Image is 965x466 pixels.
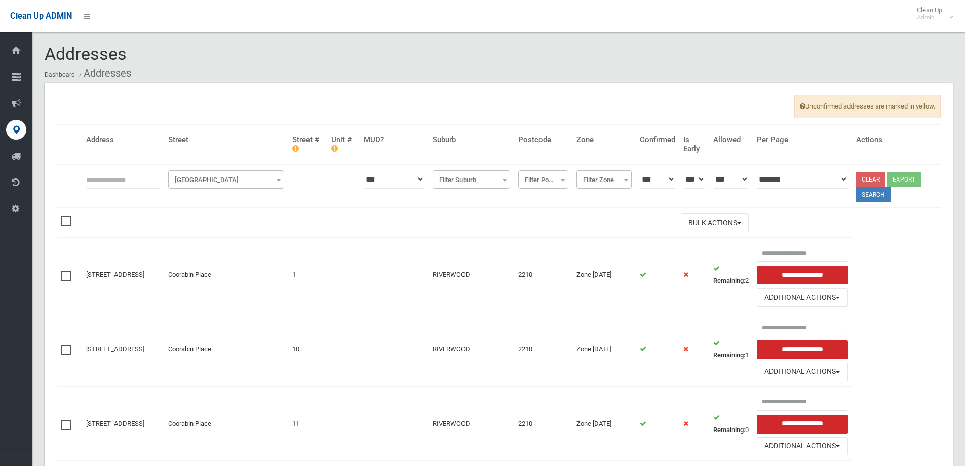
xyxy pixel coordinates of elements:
[757,136,848,145] h4: Per Page
[514,312,572,387] td: 2210
[709,312,753,387] td: 1
[887,172,921,187] button: Export
[572,238,636,312] td: Zone [DATE]
[288,386,327,461] td: 11
[757,288,848,307] button: Additional Actions
[164,238,288,312] td: Coorabin Place
[433,136,510,145] h4: Suburb
[521,173,566,187] span: Filter Postcode
[45,44,127,64] span: Addresses
[429,312,514,387] td: RIVERWOOD
[794,95,941,118] span: Unconfirmed addresses are marked in yellow.
[164,312,288,387] td: Coorabin Place
[572,312,636,387] td: Zone [DATE]
[856,187,891,202] button: Search
[86,136,160,145] h4: Address
[435,173,508,187] span: Filter Suburb
[514,238,572,312] td: 2210
[709,386,753,461] td: 0
[856,172,885,187] a: Clear
[518,170,568,189] span: Filter Postcode
[572,386,636,461] td: Zone [DATE]
[168,170,284,189] span: Filter Street
[757,363,848,381] button: Additional Actions
[171,173,282,187] span: Filter Street
[514,386,572,461] td: 2210
[429,238,514,312] td: RIVERWOOD
[713,277,745,284] strong: Remaining:
[640,136,675,145] h4: Confirmed
[579,173,629,187] span: Filter Zone
[576,170,632,189] span: Filter Zone
[856,136,937,145] h4: Actions
[331,136,356,153] h4: Unit #
[576,136,632,145] h4: Zone
[713,351,745,359] strong: Remaining:
[709,238,753,312] td: 2
[912,6,952,21] span: Clean Up
[713,426,745,434] strong: Remaining:
[917,14,942,21] small: Admin
[292,136,323,153] h4: Street #
[288,312,327,387] td: 10
[681,213,749,232] button: Bulk Actions
[164,386,288,461] td: Coorabin Place
[364,136,424,145] h4: MUD?
[86,271,144,278] a: [STREET_ADDRESS]
[433,170,510,189] span: Filter Suburb
[518,136,568,145] h4: Postcode
[757,437,848,456] button: Additional Actions
[429,386,514,461] td: RIVERWOOD
[168,136,284,145] h4: Street
[86,420,144,427] a: [STREET_ADDRESS]
[10,11,72,21] span: Clean Up ADMIN
[683,136,705,153] h4: Is Early
[713,136,749,145] h4: Allowed
[45,71,75,78] a: Dashboard
[86,345,144,353] a: [STREET_ADDRESS]
[288,238,327,312] td: 1
[76,64,131,83] li: Addresses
